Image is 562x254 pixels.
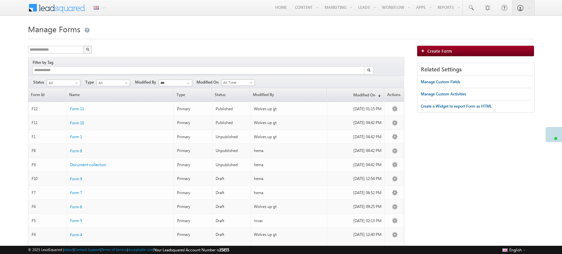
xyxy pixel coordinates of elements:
[331,176,382,182] div: [DATE] 12:54 PM
[216,176,248,182] div: Draft
[70,106,84,112] a: Form 11
[427,48,452,54] span: Create Form
[254,232,324,238] div: Wolves up gt
[421,100,492,112] a: Create a Widget to export Form as HTML
[177,134,209,140] div: Primary
[128,247,153,252] a: Acceptable Use
[254,176,324,182] div: hema
[385,88,404,102] span: Actions
[174,88,211,102] span: Type
[222,80,253,86] span: All Time
[216,190,248,196] div: Draft
[216,148,248,154] div: Unpublished
[421,49,427,53] img: add_icon.png
[177,232,209,238] div: Primary
[254,218,324,224] div: nivas
[421,88,466,100] a: Manage Custom Activities
[421,103,492,109] div: Create a Widget to export Form as HTML
[33,79,47,85] span: Status
[70,148,82,153] span: Form 8
[177,204,209,210] div: Primary
[70,190,82,196] a: Form 7
[70,162,106,167] span: Document collection
[254,106,324,112] div: Wolves up gt
[70,204,82,209] span: Form 6
[177,190,209,196] div: Primary
[32,232,64,238] div: F4
[183,80,192,87] a: Show All Items
[254,162,324,168] div: hema
[32,190,64,196] div: F7
[32,134,64,140] div: F1
[251,88,327,102] a: Modified By
[74,247,100,252] a: Contact Support
[331,190,382,196] div: [DATE] 06:52 PM
[331,120,382,126] div: [DATE] 04:42 PM
[421,91,466,97] div: Manage Custom Activities
[70,120,84,126] a: Form 10
[331,232,382,238] div: [DATE] 12:40 PM
[212,88,250,102] span: Status
[32,120,64,126] div: F11
[32,204,64,210] div: F6
[96,80,130,86] a: All
[70,176,82,181] span: Form 9
[101,247,127,252] a: Terms of Service
[216,218,248,224] div: Draft
[32,162,64,168] div: F9
[70,218,82,223] span: Form 5
[177,218,209,224] div: Primary
[177,162,209,168] div: Primary
[70,176,82,182] a: Form 9
[254,134,324,140] div: Wolves up gt
[177,106,209,112] div: Primary
[85,79,96,85] span: Type
[331,134,382,140] div: [DATE] 04:42 PM
[331,148,382,154] div: [DATE] 04:42 PM
[417,63,534,76] div: Related Settings
[254,190,324,196] div: hema
[367,68,370,72] img: Search
[219,247,229,252] span: 35855
[32,106,64,112] div: F12
[70,148,82,154] a: Form 8
[33,59,56,66] div: Filter by Tag
[70,134,82,139] span: Form 1
[331,204,382,210] div: [DATE] 09:25 PM
[70,134,82,140] a: Form 1
[421,76,460,88] a: Manage Custom Fields
[331,106,382,112] div: [DATE] 01:15 PM
[216,120,248,126] div: Published
[327,88,384,102] a: Modified On(sorted descending)
[216,162,248,168] div: Unpublished
[331,162,382,168] div: [DATE] 04:42 PM
[375,93,381,98] span: (sorted descending)
[254,120,324,126] div: Wolves up gt
[197,79,221,85] span: Modified On
[97,80,128,86] span: All
[331,218,382,224] div: [DATE] 02:13 PM
[216,106,248,112] div: Published
[70,106,84,111] span: Form 11
[177,176,209,182] div: Primary
[154,247,229,252] span: Your Leadsquared Account Number is
[501,246,527,254] button: English
[70,232,82,238] a: Form 4
[28,24,80,34] span: Manage Forms
[221,79,255,86] a: All Time
[32,148,64,154] div: F8
[70,218,82,224] a: Form 5
[47,80,80,86] a: All
[86,48,89,51] img: Search
[70,190,82,195] span: Form 7
[28,247,229,253] span: © 2025 LeadSquared | | | | |
[216,232,248,238] div: Draft
[32,218,64,224] div: F5
[509,247,522,252] span: English
[135,79,159,85] span: Modified By
[67,88,174,102] a: Name
[32,176,64,182] div: F10
[70,120,84,125] span: Form 10
[177,120,209,126] div: Primary
[254,204,324,210] div: Wolves up gt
